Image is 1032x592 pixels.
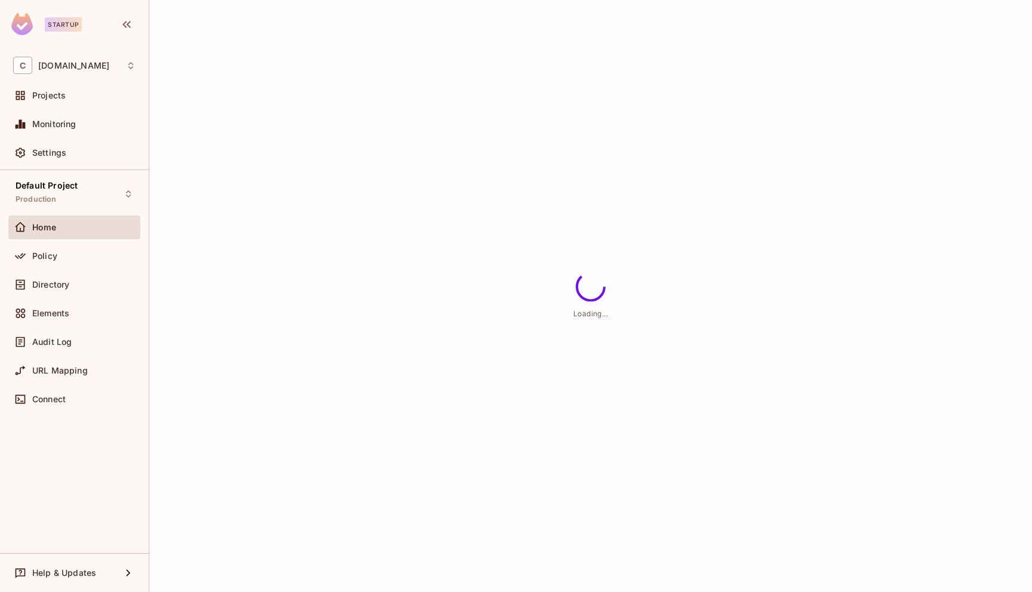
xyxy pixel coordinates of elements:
span: Directory [32,280,69,289]
span: Default Project [16,181,78,190]
span: Connect [32,394,66,404]
span: Policy [32,251,57,261]
img: SReyMgAAAABJRU5ErkJggg== [11,13,33,35]
span: URL Mapping [32,366,88,375]
span: Audit Log [32,337,72,347]
span: Production [16,195,57,204]
span: Elements [32,309,69,318]
span: Home [32,223,57,232]
span: Monitoring [32,119,76,129]
span: Settings [32,148,66,158]
span: C [13,57,32,74]
span: Loading... [573,309,608,318]
span: Help & Updates [32,568,96,578]
span: Projects [32,91,66,100]
span: Workspace: chalkboard.io [38,61,109,70]
div: Startup [45,17,82,32]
